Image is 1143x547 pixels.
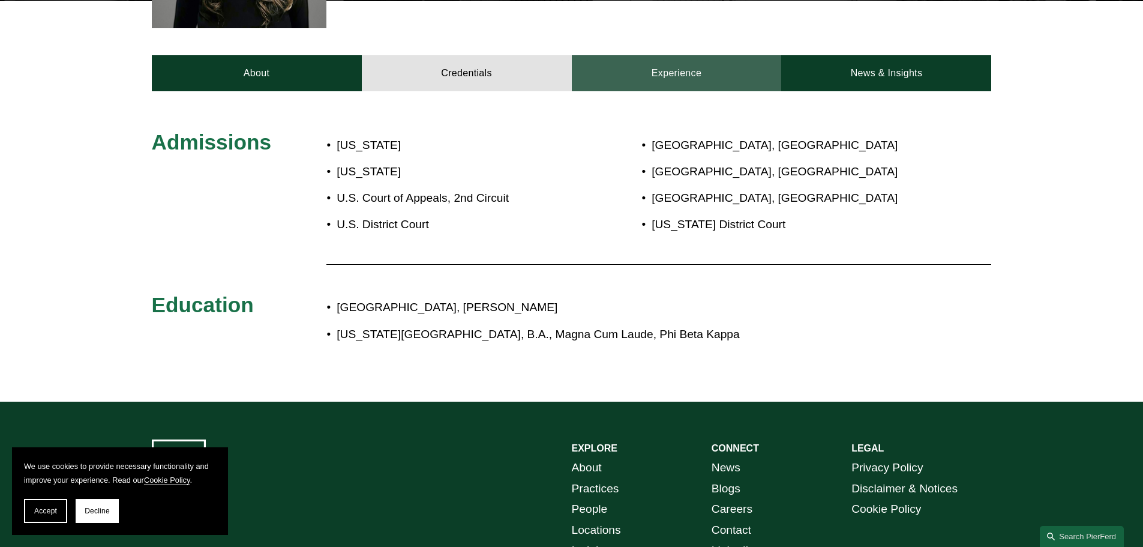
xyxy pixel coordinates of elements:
a: Locations [572,520,621,541]
p: [US_STATE] District Court [652,214,922,235]
p: We use cookies to provide necessary functionality and improve your experience. Read our . [24,459,216,487]
a: Credentials [362,55,572,91]
p: [US_STATE] [337,135,571,156]
span: Education [152,293,254,316]
p: U.S. District Court [337,214,571,235]
span: Admissions [152,130,271,154]
strong: LEGAL [851,443,884,453]
a: About [152,55,362,91]
a: Contact [712,520,751,541]
a: Careers [712,499,752,520]
button: Accept [24,499,67,523]
p: [GEOGRAPHIC_DATA], [GEOGRAPHIC_DATA] [652,188,922,209]
section: Cookie banner [12,447,228,535]
span: Accept [34,507,57,515]
a: Disclaimer & Notices [851,479,958,500]
a: Cookie Policy [851,499,921,520]
a: Practices [572,479,619,500]
a: News & Insights [781,55,991,91]
a: People [572,499,608,520]
a: Experience [572,55,782,91]
p: U.S. Court of Appeals, 2nd Circuit [337,188,571,209]
a: About [572,458,602,479]
strong: EXPLORE [572,443,617,453]
button: Decline [76,499,119,523]
p: [GEOGRAPHIC_DATA], [PERSON_NAME] [337,297,886,318]
a: Blogs [712,479,740,500]
p: [US_STATE] [337,162,571,183]
a: Cookie Policy [144,476,190,485]
span: Decline [85,507,110,515]
p: [US_STATE][GEOGRAPHIC_DATA], B.A., Magna Cum Laude, Phi Beta Kappa [337,324,886,345]
strong: CONNECT [712,443,759,453]
a: Privacy Policy [851,458,923,479]
a: Search this site [1040,526,1124,547]
a: News [712,458,740,479]
p: [GEOGRAPHIC_DATA], [GEOGRAPHIC_DATA] [652,135,922,156]
p: [GEOGRAPHIC_DATA], [GEOGRAPHIC_DATA] [652,162,922,183]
